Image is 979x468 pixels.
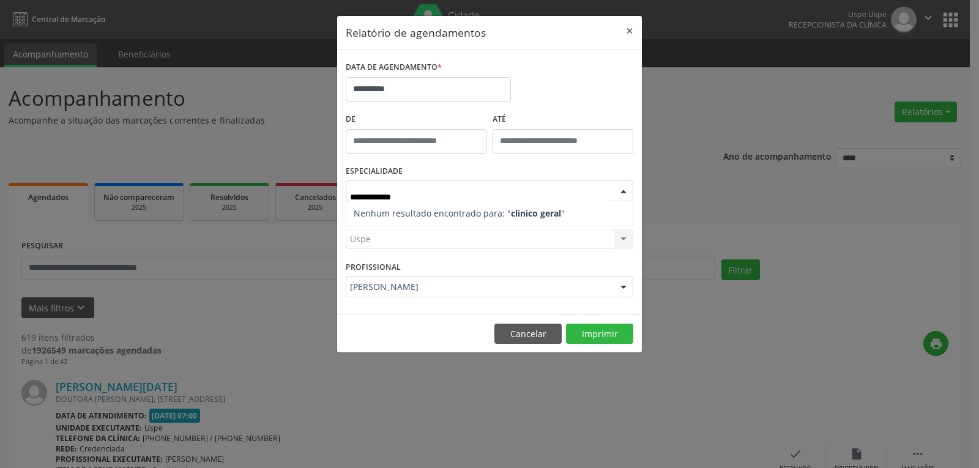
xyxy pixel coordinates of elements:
[617,16,642,46] button: Close
[346,258,401,277] label: PROFISSIONAL
[511,207,561,219] strong: clinico geral
[494,324,562,344] button: Cancelar
[354,207,565,219] span: Nenhum resultado encontrado para: " "
[346,58,442,77] label: DATA DE AGENDAMENTO
[346,110,486,129] label: De
[350,281,608,293] span: [PERSON_NAME]
[346,162,403,181] label: ESPECIALIDADE
[493,110,633,129] label: ATÉ
[566,324,633,344] button: Imprimir
[346,24,486,40] h5: Relatório de agendamentos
